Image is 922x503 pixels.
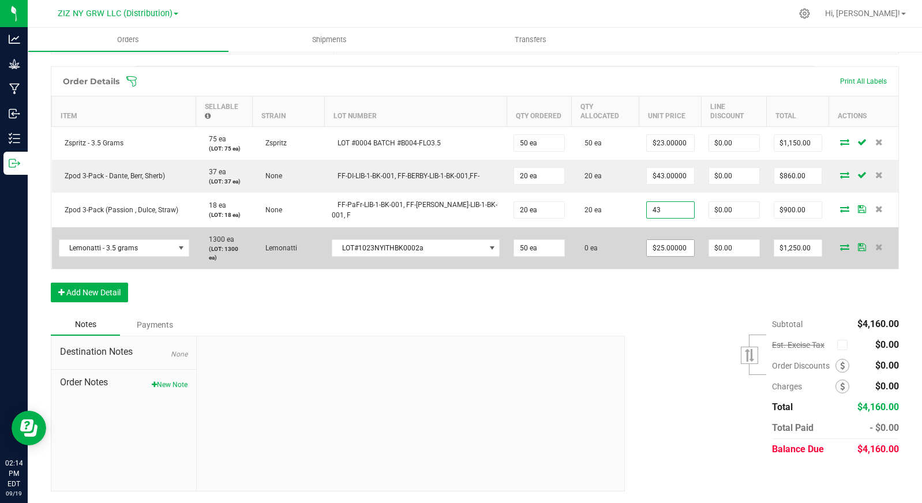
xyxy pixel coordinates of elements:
[203,144,246,153] p: (LOT: 75 ea)
[28,28,229,52] a: Orders
[772,422,814,433] span: Total Paid
[767,96,829,126] th: Total
[797,8,812,19] div: Manage settings
[12,411,46,445] iframe: Resource center
[772,444,824,455] span: Balance Due
[772,382,835,391] span: Charges
[60,345,188,359] span: Destination Notes
[60,376,188,389] span: Order Notes
[203,211,246,219] p: (LOT: 18 ea)
[709,202,759,218] input: 0
[702,96,767,126] th: Line Discount
[514,168,564,184] input: 0
[9,33,20,45] inline-svg: Analytics
[579,244,598,252] span: 0 ea
[639,96,702,126] th: Unit Price
[59,139,123,147] span: Zspritz - 3.5 Grams
[857,401,899,412] span: $4,160.00
[875,360,899,371] span: $0.00
[774,202,822,218] input: 0
[203,201,226,209] span: 18 ea
[59,206,178,214] span: Zpod 3-Pack (Passion , Dulce, Straw)
[871,243,888,250] span: Delete Order Detail
[772,401,793,412] span: Total
[829,96,898,126] th: Actions
[5,458,23,489] p: 02:14 PM EDT
[853,171,871,178] span: Save Order Detail
[59,239,189,257] span: NO DATA FOUND
[774,240,822,256] input: 0
[52,96,196,126] th: Item
[51,314,120,336] div: Notes
[332,172,479,180] span: FF-DI-LIB-1-BK-001, FF-BERBY-LIB-1-BK-001,FF-
[647,135,694,151] input: 0
[332,201,497,219] span: FF-PaFr-LIB-1-BK-001, FF-[PERSON_NAME]-LIB-1-BK-001, F
[260,206,282,214] span: None
[514,135,564,151] input: 0
[514,240,564,256] input: 0
[203,135,226,143] span: 75 ea
[152,380,188,390] button: New Note
[871,138,888,145] span: Delete Order Detail
[579,206,602,214] span: 20 ea
[203,245,246,262] p: (LOT: 1300 ea)
[430,28,632,52] a: Transfers
[63,77,119,86] h1: Order Details
[825,9,900,18] span: Hi, [PERSON_NAME]!
[229,28,430,52] a: Shipments
[709,168,759,184] input: 0
[9,133,20,144] inline-svg: Inventory
[260,172,282,180] span: None
[709,240,759,256] input: 0
[774,168,822,184] input: 0
[772,320,803,329] span: Subtotal
[647,240,694,256] input: 0
[579,139,602,147] span: 50 ea
[875,339,899,350] span: $0.00
[297,35,362,45] span: Shipments
[869,422,899,433] span: - $0.00
[332,240,485,256] span: LOT#1023NYITHBK0002a
[58,9,173,18] span: ZIZ NY GRW LLC (Distribution)
[507,96,571,126] th: Qty Ordered
[772,361,835,370] span: Order Discounts
[579,172,602,180] span: 20 ea
[774,135,822,151] input: 0
[647,202,694,218] input: 0
[709,135,759,151] input: 0
[203,235,234,243] span: 1300 ea
[871,171,888,178] span: Delete Order Detail
[325,96,507,126] th: Lot Number
[772,340,833,350] span: Est. Excise Tax
[9,83,20,95] inline-svg: Manufacturing
[499,35,562,45] span: Transfers
[853,205,871,212] span: Save Order Detail
[260,139,287,147] span: Zspritz
[260,244,297,252] span: Lemonatti
[9,157,20,169] inline-svg: Outbound
[51,283,128,302] button: Add New Detail
[837,337,853,352] span: Calculate excise tax
[871,205,888,212] span: Delete Order Detail
[647,168,694,184] input: 0
[572,96,639,126] th: Qty Allocated
[857,318,899,329] span: $4,160.00
[120,314,189,335] div: Payments
[857,444,899,455] span: $4,160.00
[332,139,441,147] span: LOT #0004 BATCH #B004-FLO3.5
[9,108,20,119] inline-svg: Inbound
[59,172,165,180] span: Zpod 3-Pack - Dante, Berr, Sherb)
[203,177,246,186] p: (LOT: 37 ea)
[853,243,871,250] span: Save Order Detail
[9,58,20,70] inline-svg: Grow
[253,96,325,126] th: Strain
[102,35,155,45] span: Orders
[196,96,253,126] th: Sellable
[853,138,871,145] span: Save Order Detail
[59,240,174,256] span: Lemonatti - 3.5 grams
[875,381,899,392] span: $0.00
[5,489,23,498] p: 09/19
[514,202,564,218] input: 0
[171,350,188,358] span: None
[203,168,226,176] span: 37 ea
